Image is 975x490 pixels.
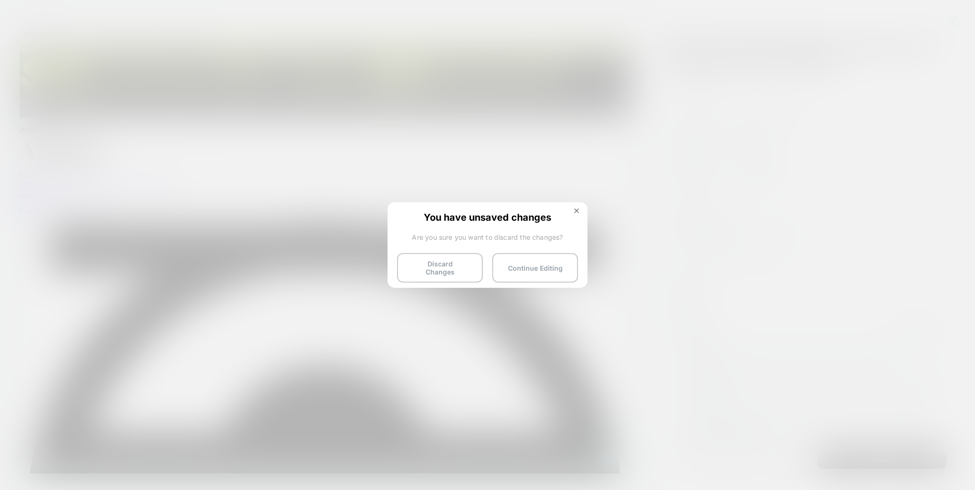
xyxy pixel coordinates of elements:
[397,233,578,241] span: Are you sure you want to discard the changes?
[574,208,579,213] img: close
[397,212,578,221] span: You have unsaved changes
[359,38,736,81] img: Image Item
[492,253,578,283] button: Continue Editing
[5,3,33,32] button: Gorgias live chat
[397,253,483,283] button: Discard Changes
